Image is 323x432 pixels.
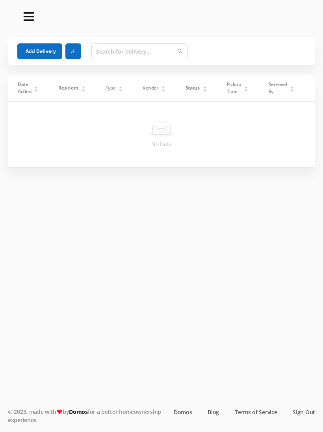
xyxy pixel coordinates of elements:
i: icon: caret-down [244,88,248,91]
i: icon: caret-up [34,85,39,88]
a: Terms of Service [235,408,277,416]
i: icon: caret-down [119,88,123,91]
div: Sort [244,85,249,90]
i: icon: caret-down [81,88,85,91]
a: Sign Out [293,408,315,416]
i: icon: caret-up [202,85,207,88]
a: Blog [208,408,219,416]
div: Sort [290,85,295,90]
a: Domos [69,408,88,415]
span: Status [186,84,200,92]
div: Sort [34,85,39,90]
i: icon: caret-up [244,85,248,88]
p: No Data [14,140,309,148]
span: Pickup Time [227,81,241,95]
p: © 2023, made with by for a better homeownership experience. [8,408,165,424]
div: Sort [81,85,86,90]
span: Type [106,84,116,92]
button: Add Delivery [17,43,62,59]
a: Domos [174,408,192,416]
input: Search for delivery... [91,43,187,59]
i: icon: caret-up [161,85,165,88]
div: Sort [118,85,123,90]
div: Sort [202,85,207,90]
i: icon: caret-up [119,85,123,88]
button: icon: download [65,43,81,59]
span: Vendor [143,84,158,92]
span: Date Added [18,81,32,95]
i: icon: caret-down [34,88,39,91]
span: Received By [268,81,288,95]
span: Resident [58,84,78,92]
i: icon: search [177,49,183,54]
i: icon: caret-up [290,85,295,88]
div: Sort [161,85,166,90]
i: icon: caret-down [161,88,165,91]
i: icon: caret-down [290,88,295,91]
i: icon: caret-up [81,85,85,88]
i: icon: caret-down [202,88,207,91]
